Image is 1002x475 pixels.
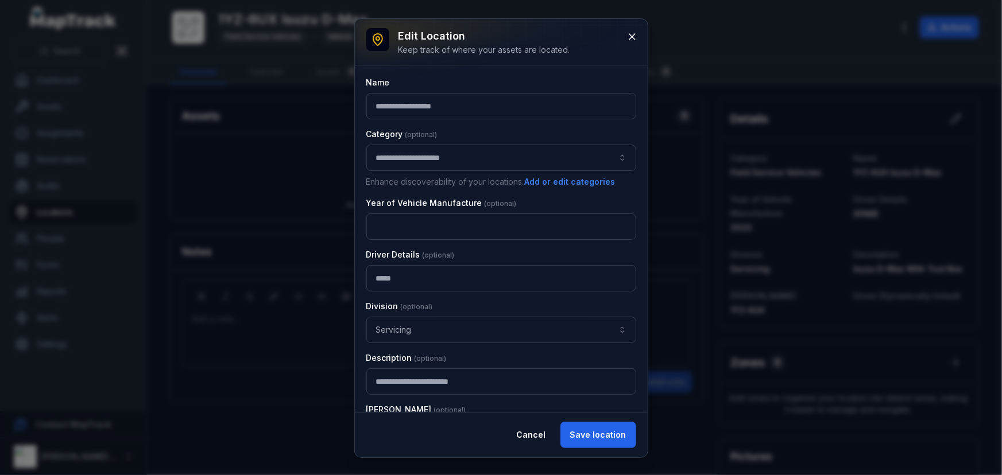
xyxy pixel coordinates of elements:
h3: Edit location [399,28,570,44]
button: Save location [560,422,636,448]
p: Enhance discoverability of your locations. [366,176,636,188]
label: Year of Vehicle Manufacture [366,197,517,209]
button: Add or edit categories [524,176,616,188]
label: Division [366,301,433,312]
button: Servicing [366,317,636,343]
label: Driver Details [366,249,455,260]
label: Category [366,129,438,140]
label: Description [366,352,447,364]
label: [PERSON_NAME] [366,404,466,415]
div: Keep track of where your assets are located. [399,44,570,56]
button: Cancel [507,422,556,448]
label: Name [366,77,390,88]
